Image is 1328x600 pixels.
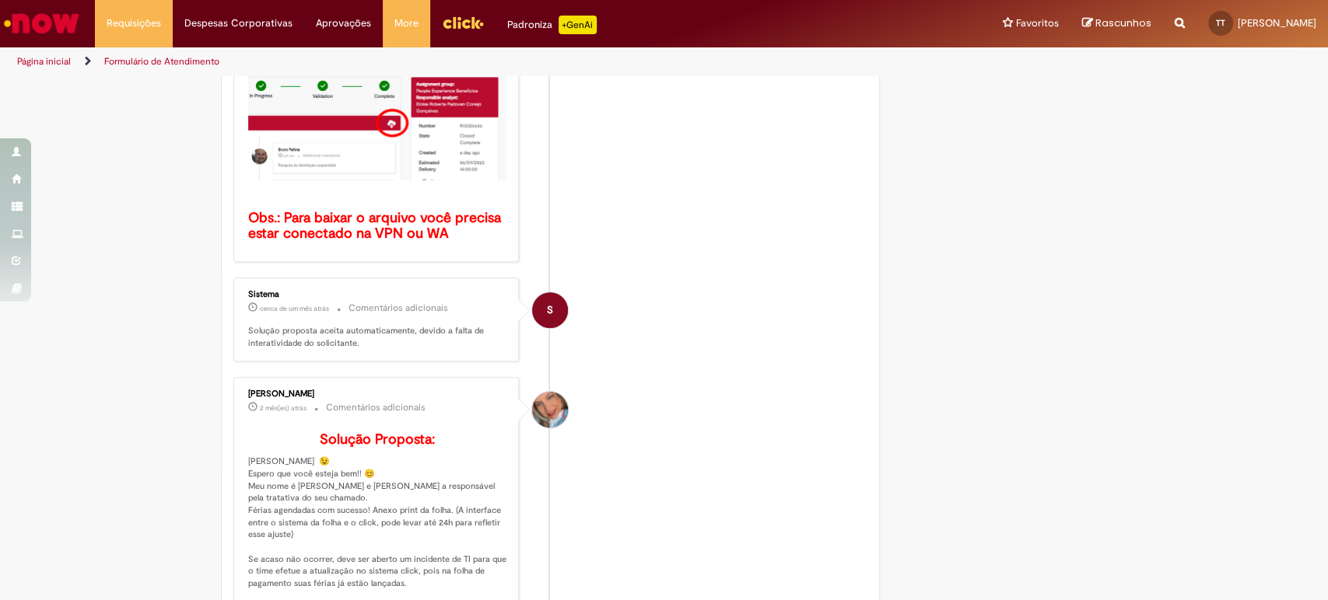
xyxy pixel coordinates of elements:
span: Rascunhos [1095,16,1151,30]
a: Rascunhos [1082,16,1151,31]
div: Padroniza [507,16,597,34]
span: Favoritos [1016,16,1059,31]
time: 22/07/2025 13:43:35 [260,304,329,313]
span: 2 mês(es) atrás [260,403,307,413]
div: [PERSON_NAME] [248,389,507,399]
div: Sistema [248,290,507,299]
span: Aprovações [316,16,371,31]
img: x_mdbda_azure_blob.picture2.png [248,62,507,180]
a: Formulário de Atendimento [104,55,219,68]
a: Página inicial [17,55,71,68]
p: +GenAi [559,16,597,34]
time: 14/07/2025 15:43:34 [260,403,307,413]
span: Despesas Corporativas [184,16,293,31]
b: Solução Proposta: [320,431,435,448]
ul: Trilhas de página [12,47,874,76]
img: click_logo_yellow_360x200.png [442,11,484,34]
span: TT [1216,18,1225,28]
small: Comentários adicionais [349,302,448,315]
span: Requisições [107,16,161,31]
small: Comentários adicionais [326,401,426,414]
span: S [547,291,553,329]
b: Obs.: Para baixar o arquivo você precisa estar conectado na VPN ou WA [248,209,505,242]
img: ServiceNow [2,8,82,39]
span: cerca de um mês atrás [260,304,329,313]
span: More [394,16,419,31]
p: Solução proposta aceita automaticamente, devido a falta de interatividade do solicitante. [248,325,507,349]
span: [PERSON_NAME] [1238,16,1316,30]
div: Jacqueline Andrade Galani [532,392,568,427]
div: System [532,292,568,328]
